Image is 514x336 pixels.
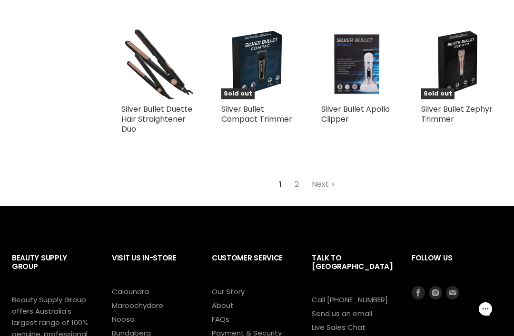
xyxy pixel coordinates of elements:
[327,28,386,99] img: Silver Bullet Apollo Clipper
[112,314,135,324] a: Noosa
[212,287,245,297] a: Our Story
[312,246,393,294] h2: Talk to [GEOGRAPHIC_DATA]
[212,314,229,324] a: FAQs
[321,104,390,125] a: Silver Bullet Apollo Clipper
[466,291,504,326] iframe: Gorgias live chat messenger
[112,246,193,286] h2: Visit Us In-Store
[221,28,293,99] a: Silver Bullet Compact TrimmerSold out
[274,176,287,193] span: 1
[223,28,291,99] img: Silver Bullet Compact Trimmer
[221,104,292,125] a: Silver Bullet Compact Trimmer
[421,104,493,125] a: Silver Bullet Zephyr Trimmer
[321,28,393,99] a: Silver Bullet Apollo Clipper
[212,300,234,310] a: About
[112,300,163,310] a: Maroochydore
[12,246,93,294] h2: Beauty Supply Group
[312,295,388,305] a: Call [PHONE_NUMBER]
[421,28,493,99] a: Silver Bullet Zephyr TrimmerSold out
[432,28,482,99] img: Silver Bullet Zephyr Trimmer
[112,287,149,297] a: Caloundra
[306,176,340,193] a: Next
[312,322,366,332] a: Live Sales Chat
[221,88,255,99] span: Sold out
[412,246,502,286] h2: Follow us
[289,176,304,193] a: 2
[312,308,372,318] a: Send us an email
[121,28,193,99] img: Silver Bullet Duette Hair Straightener Duo
[212,246,293,286] h2: Customer Service
[421,88,455,99] span: Sold out
[121,104,192,134] a: Silver Bullet Duette Hair Straightener Duo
